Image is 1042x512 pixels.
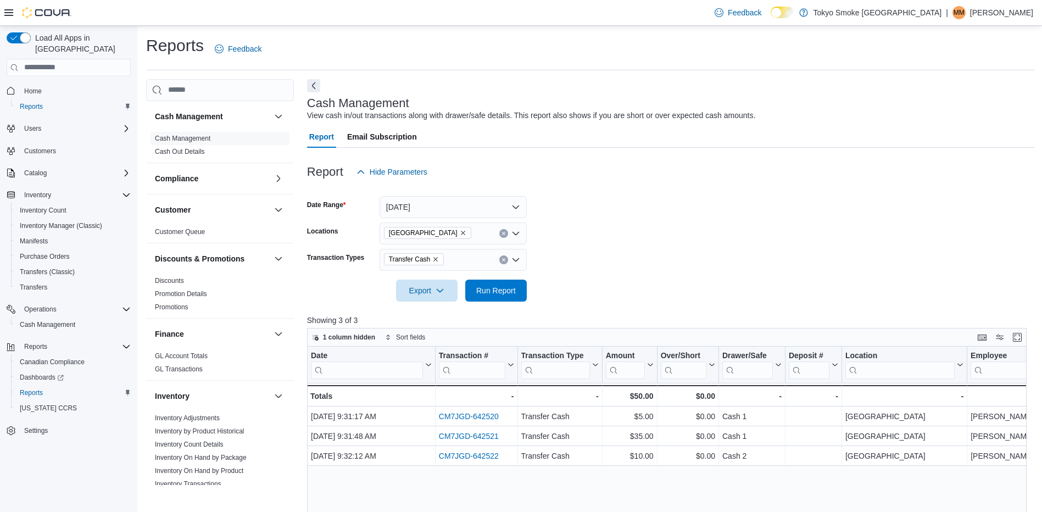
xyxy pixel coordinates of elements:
[146,225,294,243] div: Customer
[605,389,653,403] div: $50.00
[521,430,598,443] div: Transfer Cash
[20,252,70,261] span: Purchase Orders
[272,203,285,216] button: Customer
[15,402,81,415] a: [US_STATE] CCRS
[155,480,221,488] span: Inventory Transactions
[2,165,135,181] button: Catalog
[20,424,52,437] a: Settings
[20,122,131,135] span: Users
[370,166,427,177] span: Hide Parameters
[381,331,430,344] button: Sort fields
[2,83,135,99] button: Home
[460,230,466,236] button: Remove Mount Pearl Commonwealth from selection in this group
[605,350,653,379] button: Amount
[31,32,131,54] span: Load All Apps in [GEOGRAPHIC_DATA]
[155,148,205,155] a: Cash Out Details
[845,430,963,443] div: [GEOGRAPHIC_DATA]
[146,274,294,318] div: Discounts & Promotions
[20,188,131,202] span: Inventory
[307,227,338,236] label: Locations
[11,249,135,264] button: Purchase Orders
[20,188,55,202] button: Inventory
[155,253,270,264] button: Discounts & Promotions
[24,191,51,199] span: Inventory
[155,111,223,122] h3: Cash Management
[845,410,963,423] div: [GEOGRAPHIC_DATA]
[15,355,131,369] span: Canadian Compliance
[521,410,598,423] div: Transfer Cash
[20,85,46,98] a: Home
[476,285,516,296] span: Run Report
[155,453,247,462] span: Inventory On Hand by Package
[155,414,220,422] span: Inventory Adjustments
[710,2,766,24] a: Feedback
[20,166,51,180] button: Catalog
[7,79,131,468] nav: Complex example
[155,441,224,448] a: Inventory Count Details
[15,219,131,232] span: Inventory Manager (Classic)
[146,35,204,57] h1: Reports
[722,410,782,423] div: Cash 1
[311,350,423,361] div: Date
[307,165,343,179] h3: Report
[11,99,135,114] button: Reports
[20,221,102,230] span: Inventory Manager (Classic)
[155,329,270,340] button: Finance
[307,97,409,110] h3: Cash Management
[20,303,131,316] span: Operations
[155,352,208,360] a: GL Account Totals
[845,350,955,361] div: Location
[789,350,838,379] button: Deposit #
[11,233,135,249] button: Manifests
[15,318,80,331] a: Cash Management
[384,227,471,239] span: Mount Pearl Commonwealth
[845,449,963,463] div: [GEOGRAPHIC_DATA]
[155,427,244,435] a: Inventory by Product Historical
[660,389,715,403] div: $0.00
[20,320,75,329] span: Cash Management
[20,166,131,180] span: Catalog
[155,391,270,402] button: Inventory
[771,7,794,18] input: Dark Mode
[845,350,955,379] div: Location
[946,6,948,19] p: |
[155,391,190,402] h3: Inventory
[521,389,598,403] div: -
[954,6,965,19] span: MM
[380,196,527,218] button: [DATE]
[722,350,773,361] div: Drawer/Safe
[15,281,52,294] a: Transfers
[323,333,375,342] span: 1 column hidden
[307,201,346,209] label: Date Range
[20,358,85,366] span: Canadian Compliance
[155,173,270,184] button: Compliance
[15,204,131,217] span: Inventory Count
[272,252,285,265] button: Discounts & Promotions
[11,400,135,416] button: [US_STATE] CCRS
[605,430,653,443] div: $35.00
[2,187,135,203] button: Inventory
[15,204,71,217] a: Inventory Count
[155,440,224,449] span: Inventory Count Details
[155,352,208,360] span: GL Account Totals
[20,283,47,292] span: Transfers
[728,7,761,18] span: Feedback
[20,303,61,316] button: Operations
[210,38,266,60] a: Feedback
[660,350,706,379] div: Over/Short
[347,126,417,148] span: Email Subscription
[311,430,432,443] div: [DATE] 9:31:48 AM
[272,110,285,123] button: Cash Management
[511,229,520,238] button: Open list of options
[20,206,66,215] span: Inventory Count
[465,280,527,302] button: Run Report
[155,147,205,156] span: Cash Out Details
[970,6,1033,19] p: [PERSON_NAME]
[15,265,131,279] span: Transfers (Classic)
[155,365,203,373] a: GL Transactions
[24,426,48,435] span: Settings
[24,342,47,351] span: Reports
[20,268,75,276] span: Transfers (Classic)
[20,102,43,111] span: Reports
